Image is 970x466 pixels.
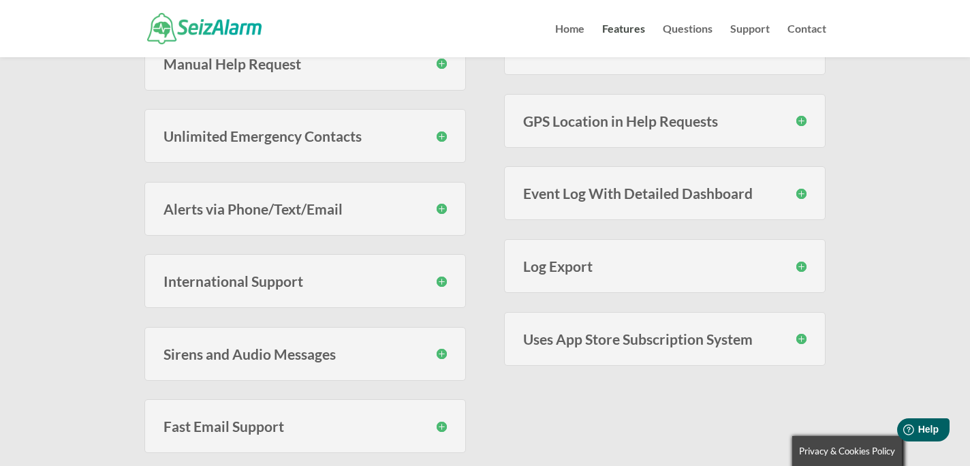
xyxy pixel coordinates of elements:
[147,13,262,44] img: SeizAlarm
[523,332,807,346] h3: Uses App Store Subscription System
[849,413,955,451] iframe: Help widget launcher
[163,129,448,143] h3: Unlimited Emergency Contacts
[523,114,807,128] h3: GPS Location in Help Requests
[787,24,826,57] a: Contact
[602,24,645,57] a: Features
[730,24,770,57] a: Support
[663,24,713,57] a: Questions
[163,274,448,288] h3: International Support
[523,186,807,200] h3: Event Log With Detailed Dashboard
[555,24,584,57] a: Home
[163,347,448,361] h3: Sirens and Audio Messages
[523,259,807,273] h3: Log Export
[799,446,895,456] span: Privacy & Cookies Policy
[163,57,448,71] h3: Manual Help Request
[163,202,448,216] h3: Alerts via Phone/Text/Email
[163,419,448,433] h3: Fast Email Support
